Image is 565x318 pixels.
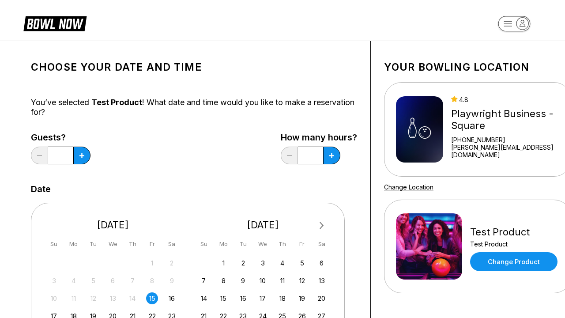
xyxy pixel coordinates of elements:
[276,257,288,269] div: Choose Thursday, September 4th, 2025
[166,257,178,269] div: Not available Saturday, August 2nd, 2025
[198,238,210,250] div: Su
[48,275,60,287] div: Not available Sunday, August 3rd, 2025
[146,257,158,269] div: Not available Friday, August 1st, 2025
[127,238,139,250] div: Th
[296,292,308,304] div: Choose Friday, September 19th, 2025
[146,238,158,250] div: Fr
[316,238,328,250] div: Sa
[107,292,119,304] div: Not available Wednesday, August 13th, 2025
[166,238,178,250] div: Sa
[296,238,308,250] div: Fr
[237,257,249,269] div: Choose Tuesday, September 2nd, 2025
[470,252,557,271] a: Change Product
[31,98,357,117] div: You’ve selected ! What date and time would you like to make a reservation for?
[384,183,433,191] a: Change Location
[451,108,560,132] div: Playwright Business - Square
[68,275,79,287] div: Not available Monday, August 4th, 2025
[470,226,557,238] div: Test Product
[218,257,230,269] div: Choose Monday, September 1st, 2025
[316,275,328,287] div: Choose Saturday, September 13th, 2025
[276,292,288,304] div: Choose Thursday, September 18th, 2025
[315,219,329,233] button: Next Month
[237,292,249,304] div: Choose Tuesday, September 16th, 2025
[218,292,230,304] div: Choose Monday, September 15th, 2025
[31,61,357,73] h1: Choose your Date and time
[316,292,328,304] div: Choose Saturday, September 20th, 2025
[166,275,178,287] div: Not available Saturday, August 9th, 2025
[257,275,269,287] div: Choose Wednesday, September 10th, 2025
[48,238,60,250] div: Su
[87,275,99,287] div: Not available Tuesday, August 5th, 2025
[237,275,249,287] div: Choose Tuesday, September 9th, 2025
[45,219,181,231] div: [DATE]
[146,292,158,304] div: Choose Friday, August 15th, 2025
[316,257,328,269] div: Choose Saturday, September 6th, 2025
[146,275,158,287] div: Not available Friday, August 8th, 2025
[87,292,99,304] div: Not available Tuesday, August 12th, 2025
[107,275,119,287] div: Not available Wednesday, August 6th, 2025
[296,275,308,287] div: Choose Friday, September 12th, 2025
[68,238,79,250] div: Mo
[87,238,99,250] div: Tu
[257,257,269,269] div: Choose Wednesday, September 3rd, 2025
[166,292,178,304] div: Choose Saturday, August 16th, 2025
[195,219,331,231] div: [DATE]
[107,238,119,250] div: We
[237,238,249,250] div: Tu
[396,96,443,163] img: Playwright Business - Square
[276,275,288,287] div: Choose Thursday, September 11th, 2025
[257,238,269,250] div: We
[396,213,462,280] img: Test Product
[470,240,557,248] div: Test Product
[198,292,210,304] div: Choose Sunday, September 14th, 2025
[91,98,142,107] span: Test Product
[296,257,308,269] div: Choose Friday, September 5th, 2025
[68,292,79,304] div: Not available Monday, August 11th, 2025
[127,275,139,287] div: Not available Thursday, August 7th, 2025
[127,292,139,304] div: Not available Thursday, August 14th, 2025
[31,184,51,194] label: Date
[218,275,230,287] div: Choose Monday, September 8th, 2025
[257,292,269,304] div: Choose Wednesday, September 17th, 2025
[451,136,560,144] div: [PHONE_NUMBER]
[218,238,230,250] div: Mo
[276,238,288,250] div: Th
[31,132,90,142] label: Guests?
[451,144,560,159] a: [PERSON_NAME][EMAIL_ADDRESS][DOMAIN_NAME]
[198,275,210,287] div: Choose Sunday, September 7th, 2025
[281,132,357,142] label: How many hours?
[48,292,60,304] div: Not available Sunday, August 10th, 2025
[451,96,560,103] div: 4.8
